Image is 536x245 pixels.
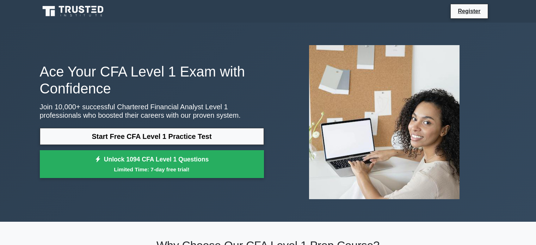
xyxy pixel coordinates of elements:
a: Start Free CFA Level 1 Practice Test [40,128,264,145]
h1: Ace Your CFA Level 1 Exam with Confidence [40,63,264,97]
a: Unlock 1094 CFA Level 1 QuestionsLimited Time: 7-day free trial! [40,150,264,178]
p: Join 10,000+ successful Chartered Financial Analyst Level 1 professionals who boosted their caree... [40,103,264,120]
a: Register [454,7,485,16]
small: Limited Time: 7-day free trial! [49,165,255,173]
